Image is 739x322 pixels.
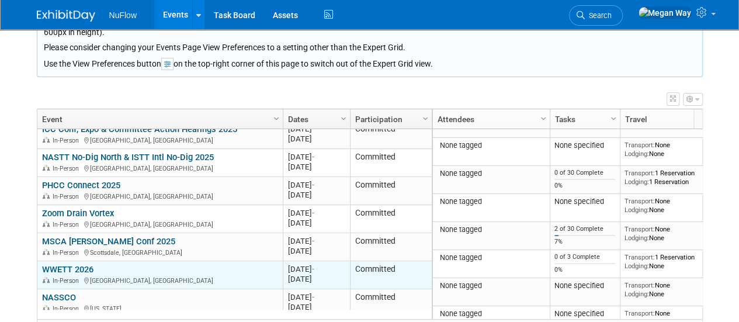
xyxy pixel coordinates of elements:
[624,309,655,317] span: Transport:
[624,141,709,158] div: None None
[624,253,709,270] div: 1 Reservation None
[42,303,277,313] div: [US_STATE]
[42,163,277,173] div: [GEOGRAPHIC_DATA], [GEOGRAPHIC_DATA]
[42,109,275,129] a: Event
[437,197,545,206] div: None tagged
[437,169,545,178] div: None tagged
[288,292,345,302] div: [DATE]
[53,305,82,313] span: In-Person
[312,265,314,273] span: -
[312,237,314,245] span: -
[43,137,50,143] img: In-Person Event
[437,225,545,234] div: None tagged
[42,219,277,229] div: [GEOGRAPHIC_DATA], [GEOGRAPHIC_DATA]
[554,182,615,190] div: 0%
[350,233,432,261] td: Committed
[270,109,283,127] a: Column Settings
[624,150,649,158] span: Lodging:
[624,206,649,214] span: Lodging:
[554,238,615,246] div: 7%
[624,225,709,242] div: None None
[624,197,709,214] div: None None
[339,114,348,123] span: Column Settings
[437,281,545,290] div: None tagged
[42,247,277,257] div: Scottsdale, [GEOGRAPHIC_DATA]
[44,53,696,70] div: Use the View Preferences button on the top-right corner of this page to switch out of the Expert ...
[109,11,137,20] span: NuFlow
[554,309,615,318] div: None specified
[42,292,76,303] a: NASSCO
[288,124,345,134] div: [DATE]
[537,109,550,127] a: Column Settings
[53,137,82,144] span: In-Person
[43,305,50,311] img: In-Person Event
[624,169,655,177] span: Transport:
[350,205,432,233] td: Committed
[554,266,615,274] div: 0%
[42,264,93,275] a: WWETT 2026
[350,121,432,149] td: Committed
[53,165,82,172] span: In-Person
[288,208,345,218] div: [DATE]
[43,165,50,171] img: In-Person Event
[312,153,314,161] span: -
[624,141,655,149] span: Transport:
[624,178,649,186] span: Lodging:
[554,281,615,290] div: None specified
[624,290,649,298] span: Lodging:
[624,281,709,298] div: None None
[288,236,345,246] div: [DATE]
[288,152,345,162] div: [DATE]
[555,109,612,129] a: Tasks
[42,152,214,162] a: NASTT No-Dig North & ISTT Intl No-Dig 2025
[350,177,432,205] td: Committed
[288,218,345,228] div: [DATE]
[43,249,50,255] img: In-Person Event
[44,38,696,53] div: Please consider changing your Events Page View Preferences to a setting other than the Expert Grid.
[288,180,345,190] div: [DATE]
[288,162,345,172] div: [DATE]
[288,274,345,284] div: [DATE]
[554,197,615,206] div: None specified
[53,221,82,228] span: In-Person
[43,277,50,283] img: In-Person Event
[53,249,82,257] span: In-Person
[624,197,655,205] span: Transport:
[337,109,350,127] a: Column Settings
[288,109,342,129] a: Dates
[288,302,345,312] div: [DATE]
[624,281,655,289] span: Transport:
[288,246,345,256] div: [DATE]
[288,134,345,144] div: [DATE]
[624,225,655,233] span: Transport:
[272,114,281,123] span: Column Settings
[569,5,623,26] a: Search
[585,11,612,20] span: Search
[437,309,545,318] div: None tagged
[350,149,432,177] td: Committed
[607,109,620,127] a: Column Settings
[539,114,548,123] span: Column Settings
[288,264,345,274] div: [DATE]
[42,236,175,247] a: MSCA [PERSON_NAME] Conf 2025
[53,193,82,200] span: In-Person
[624,253,655,261] span: Transport:
[288,190,345,200] div: [DATE]
[554,141,615,150] div: None specified
[37,10,95,22] img: ExhibitDay
[624,169,709,186] div: 1 Reservation 1 Reservation
[609,114,618,123] span: Column Settings
[624,234,649,242] span: Lodging:
[355,109,424,129] a: Participation
[624,262,649,270] span: Lodging:
[624,122,649,130] span: Lodging:
[312,209,314,217] span: -
[53,277,82,285] span: In-Person
[44,12,696,53] div: Your screen resolution is smaller than the recommended size for the Expert Grid view. The Expert ...
[43,193,50,199] img: In-Person Event
[312,293,314,302] span: -
[42,275,277,285] div: [GEOGRAPHIC_DATA], [GEOGRAPHIC_DATA]
[437,253,545,262] div: None tagged
[42,124,237,134] a: ICC Conf, Expo & Committee Action Hearings 2025
[554,169,615,177] div: 0 of 30 Complete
